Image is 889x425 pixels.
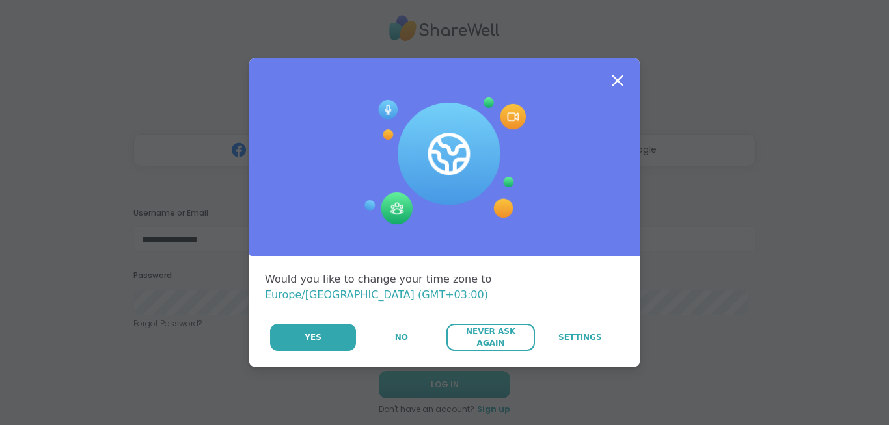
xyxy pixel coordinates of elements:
span: Yes [305,331,321,343]
span: Europe/[GEOGRAPHIC_DATA] (GMT+03:00) [265,289,488,301]
div: Would you like to change your time zone to [265,272,624,303]
span: Never Ask Again [453,326,528,349]
img: Session Experience [363,97,526,225]
span: No [395,331,408,343]
button: Never Ask Again [446,324,534,351]
span: Settings [558,331,602,343]
button: Yes [270,324,356,351]
button: No [357,324,445,351]
a: Settings [536,324,624,351]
